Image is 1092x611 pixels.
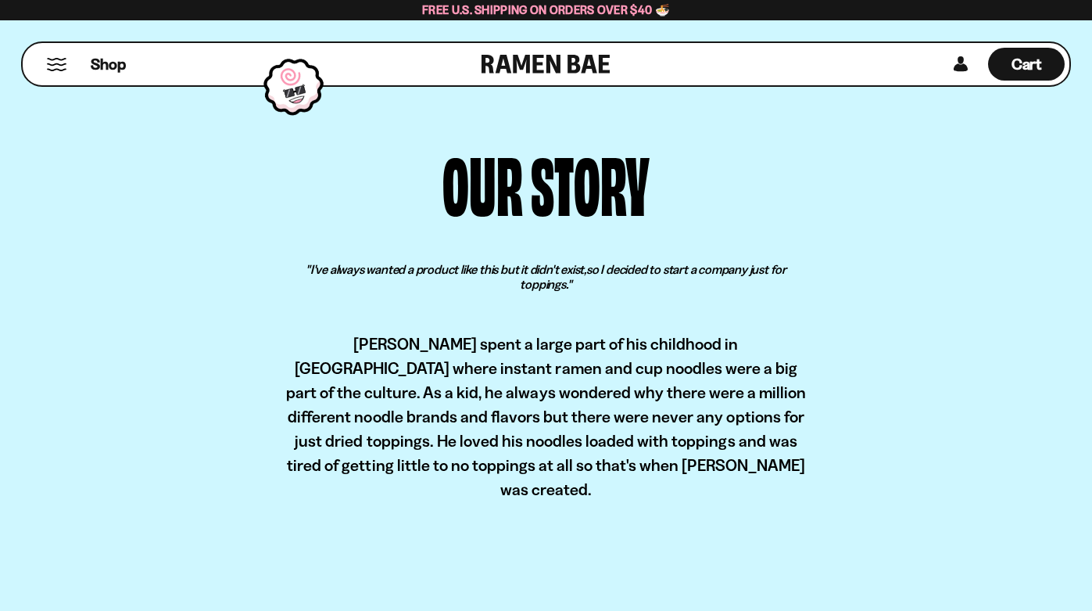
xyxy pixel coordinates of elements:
[1011,55,1042,74] span: Cart
[286,334,806,499] span: [PERSON_NAME] spent a large part of his childhood in [GEOGRAPHIC_DATA] where instant ramen and cu...
[520,261,786,292] em: so I decided to start a company just for toppings."
[554,261,586,277] em: t exist,
[46,58,67,71] button: Mobile Menu Trigger
[12,145,1080,215] h1: Our Story
[422,2,670,17] span: Free U.S. Shipping on Orders over $40 🍜
[91,54,126,75] span: Shop
[306,261,554,277] em: "I've always wanted a product like this but it didn'
[91,48,126,81] a: Shop
[988,43,1065,85] a: Cart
